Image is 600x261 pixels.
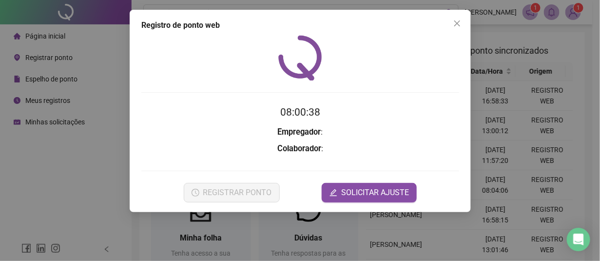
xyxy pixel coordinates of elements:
[341,187,409,199] span: SOLICITAR AJUSTE
[277,127,321,137] strong: Empregador
[278,35,322,80] img: QRPoint
[141,126,459,139] h3: :
[322,183,417,202] button: editSOLICITAR AJUSTE
[453,20,461,27] span: close
[141,20,459,31] div: Registro de ponto web
[567,228,590,251] div: Open Intercom Messenger
[280,106,320,118] time: 08:00:38
[141,142,459,155] h3: :
[329,189,337,197] span: edit
[449,16,465,31] button: Close
[277,144,321,153] strong: Colaborador
[183,183,279,202] button: REGISTRAR PONTO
